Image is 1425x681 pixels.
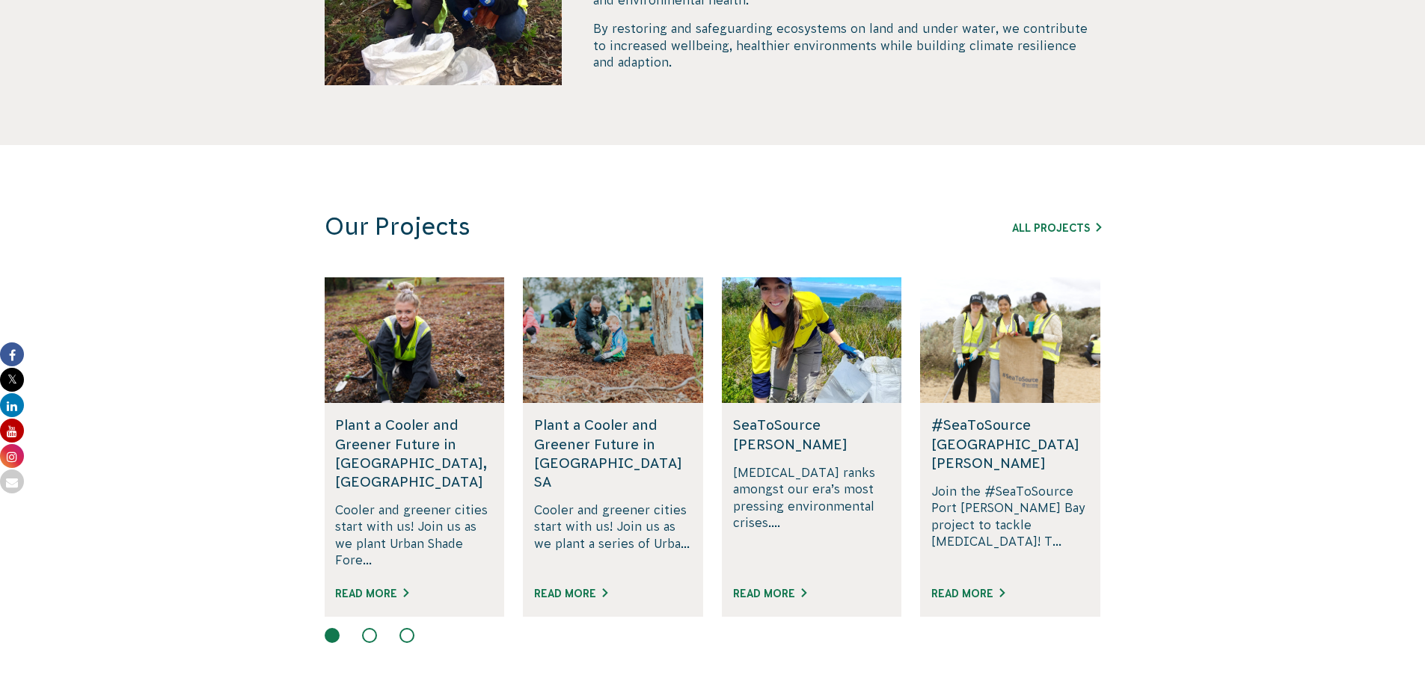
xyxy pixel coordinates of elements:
a: All Projects [1012,222,1101,234]
p: By restoring and safeguarding ecosystems on land and under water, we contribute to increased well... [593,20,1100,70]
a: Read More [931,588,1005,600]
h5: Plant a Cooler and Greener Future in [GEOGRAPHIC_DATA], [GEOGRAPHIC_DATA] [335,416,493,491]
a: Read More [335,588,408,600]
a: Read More [733,588,806,600]
a: Read More [534,588,607,600]
h5: SeaToSource [PERSON_NAME] [733,416,891,453]
p: Join the #SeaToSource Port [PERSON_NAME] Bay project to tackle [MEDICAL_DATA]! T... [931,483,1089,569]
p: [MEDICAL_DATA] ranks amongst our era’s most pressing environmental crises.... [733,464,891,569]
h3: Our Projects [325,212,899,241]
p: Cooler and greener cities start with us! Join us as we plant a series of Urba... [534,502,692,569]
h5: Plant a Cooler and Greener Future in [GEOGRAPHIC_DATA] SA [534,416,692,491]
h5: #SeaToSource [GEOGRAPHIC_DATA][PERSON_NAME] [931,416,1089,472]
p: Cooler and greener cities start with us! Join us as we plant Urban Shade Fore... [335,502,493,569]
